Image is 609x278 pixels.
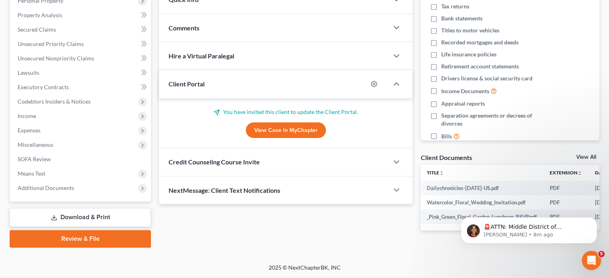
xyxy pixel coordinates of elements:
a: Extensionunfold_more [550,170,582,176]
a: Unsecured Nonpriority Claims [11,51,151,66]
span: Expenses [18,127,40,134]
span: Life insurance policies [441,50,496,58]
i: unfold_more [577,171,582,176]
td: PDF [543,195,589,210]
div: Client Documents [420,153,472,162]
a: View Case in MyChapter [246,122,326,138]
span: Codebtors Insiders & Notices [18,98,90,105]
i: unfold_more [439,171,444,176]
a: Lawsuits [11,66,151,80]
span: Income [18,112,36,119]
a: SOFA Review [11,152,151,166]
span: Lawsuits [18,69,39,76]
span: Tax returns [441,2,469,10]
a: Property Analysis [11,8,151,22]
span: Retirement account statements [441,62,519,70]
span: Executory Contracts [18,84,69,90]
span: Miscellaneous [18,141,53,148]
span: Client Portal [169,80,205,88]
a: Secured Claims [11,22,151,37]
p: You have invited this client to update the Client Portal. [169,108,403,116]
span: Additional Documents [18,184,74,191]
span: Income Documents [441,87,489,95]
iframe: Intercom live chat [582,251,601,270]
span: Bank statements [441,14,482,22]
span: NextMessage: Client Text Notifications [169,186,280,194]
a: Download & Print [10,208,151,227]
span: 5 [598,251,605,257]
span: Means Test [18,170,45,177]
span: SOFA Review [18,156,51,162]
td: Watercolor_Floral_Wedding_Invitation.pdf [420,195,543,210]
a: Executory Contracts [11,80,151,94]
div: 2025 © NextChapterBK, INC [76,264,533,278]
span: Credit Counseling Course Invite [169,158,260,166]
span: Appraisal reports [441,100,485,108]
a: Review & File [10,230,151,248]
span: Unsecured Nonpriority Claims [18,55,94,62]
span: Property Analysis [18,12,62,18]
span: Bills [441,132,452,140]
span: Recorded mortgages and deeds [441,38,519,46]
td: PDF [543,181,589,195]
td: Dailychronicles-[DATE]-US.pdf [420,181,543,195]
a: Unsecured Priority Claims [11,37,151,51]
span: Titles to motor vehicles [441,26,499,34]
span: Drivers license & social security card [441,74,533,82]
span: Comments [169,24,199,32]
span: Hire a Virtual Paralegal [169,52,234,60]
span: Separation agreements or decrees of divorces [441,112,548,128]
a: Titleunfold_more [427,170,444,176]
span: Unsecured Priority Claims [18,40,84,47]
td: _Pink_Green_Floral_Garden_Luncheon_RSVP.pdf [420,210,543,224]
iframe: Intercom notifications message [449,200,609,256]
span: Secured Claims [18,26,56,33]
a: View All [576,154,596,160]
